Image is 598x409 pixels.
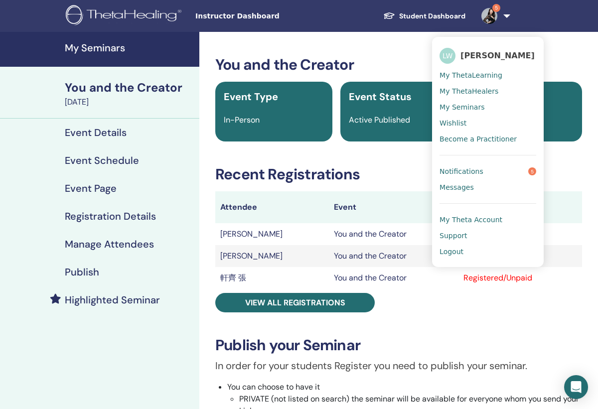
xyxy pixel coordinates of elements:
[440,115,536,131] a: Wishlist
[224,115,260,125] span: In-Person
[215,165,582,183] h3: Recent Registrations
[463,272,577,284] div: Registered/Unpaid
[440,48,455,64] span: LW
[215,267,329,289] td: 軒齊 張
[65,127,127,138] h4: Event Details
[215,223,329,245] td: [PERSON_NAME]
[440,44,536,67] a: LW[PERSON_NAME]
[440,179,536,195] a: Messages
[65,182,117,194] h4: Event Page
[349,90,412,103] span: Event Status
[245,297,345,308] span: View all registrations
[440,103,484,112] span: My Seminars
[440,99,536,115] a: My Seminars
[65,294,160,306] h4: Highlighted Seminar
[215,358,582,373] p: In order for your students Register you need to publish your seminar.
[215,191,329,223] th: Attendee
[440,163,536,179] a: Notifications5
[65,238,154,250] h4: Manage Attendees
[432,37,544,267] ul: 5
[440,135,517,143] span: Become a Practitioner
[481,8,497,24] img: default.jpg
[215,336,582,354] h3: Publish your Seminar
[215,56,582,74] h3: You and the Creator
[440,131,536,147] a: Become a Practitioner
[564,375,588,399] div: Open Intercom Messenger
[440,244,536,260] a: Logout
[65,79,193,96] div: You and the Creator
[65,96,193,108] div: [DATE]
[65,266,99,278] h4: Publish
[65,154,139,166] h4: Event Schedule
[440,228,536,244] a: Support
[440,67,536,83] a: My ThetaLearning
[224,90,278,103] span: Event Type
[215,245,329,267] td: [PERSON_NAME]
[329,191,459,223] th: Event
[440,212,536,228] a: My Theta Account
[375,7,473,25] a: Student Dashboard
[440,215,502,224] span: My Theta Account
[440,247,463,256] span: Logout
[329,245,459,267] td: You and the Creator
[440,71,502,80] span: My ThetaLearning
[195,11,345,21] span: Instructor Dashboard
[329,223,459,245] td: You and the Creator
[440,83,536,99] a: My ThetaHealers
[528,167,536,175] span: 5
[65,210,156,222] h4: Registration Details
[215,293,375,312] a: View all registrations
[460,50,535,61] span: [PERSON_NAME]
[492,4,500,12] span: 5
[59,79,199,108] a: You and the Creator[DATE]
[349,115,410,125] span: Active Published
[440,87,498,96] span: My ThetaHealers
[66,5,185,27] img: logo.png
[329,267,459,289] td: You and the Creator
[65,42,193,54] h4: My Seminars
[440,119,466,128] span: Wishlist
[440,183,474,192] span: Messages
[440,231,467,240] span: Support
[440,167,483,176] span: Notifications
[383,11,395,20] img: graduation-cap-white.svg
